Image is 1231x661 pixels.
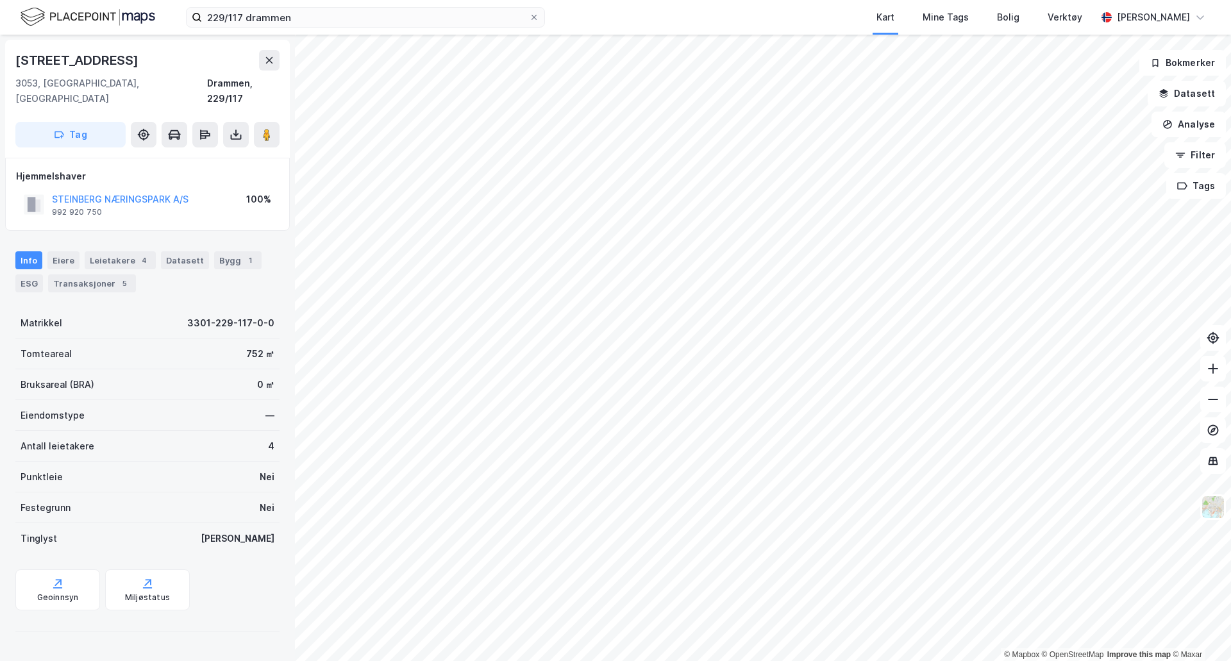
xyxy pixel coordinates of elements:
[47,251,80,269] div: Eiere
[15,274,43,292] div: ESG
[1117,10,1190,25] div: [PERSON_NAME]
[15,251,42,269] div: Info
[125,592,170,603] div: Miljøstatus
[201,531,274,546] div: [PERSON_NAME]
[260,469,274,485] div: Nei
[1151,112,1226,137] button: Analyse
[15,50,141,71] div: [STREET_ADDRESS]
[21,315,62,331] div: Matrikkel
[268,439,274,454] div: 4
[997,10,1019,25] div: Bolig
[138,254,151,267] div: 4
[118,277,131,290] div: 5
[876,10,894,25] div: Kart
[1167,599,1231,661] iframe: Chat Widget
[37,592,79,603] div: Geoinnsyn
[1042,650,1104,659] a: OpenStreetMap
[85,251,156,269] div: Leietakere
[246,192,271,207] div: 100%
[48,274,136,292] div: Transaksjoner
[1107,650,1171,659] a: Improve this map
[21,408,85,423] div: Eiendomstype
[244,254,256,267] div: 1
[15,76,207,106] div: 3053, [GEOGRAPHIC_DATA], [GEOGRAPHIC_DATA]
[16,169,279,184] div: Hjemmelshaver
[1201,495,1225,519] img: Z
[265,408,274,423] div: —
[257,377,274,392] div: 0 ㎡
[207,76,280,106] div: Drammen, 229/117
[21,469,63,485] div: Punktleie
[1167,599,1231,661] div: Kontrollprogram for chat
[923,10,969,25] div: Mine Tags
[21,439,94,454] div: Antall leietakere
[260,500,274,515] div: Nei
[1166,173,1226,199] button: Tags
[246,346,274,362] div: 752 ㎡
[21,346,72,362] div: Tomteareal
[1148,81,1226,106] button: Datasett
[21,377,94,392] div: Bruksareal (BRA)
[21,500,71,515] div: Festegrunn
[214,251,262,269] div: Bygg
[1164,142,1226,168] button: Filter
[52,207,102,217] div: 992 920 750
[21,6,155,28] img: logo.f888ab2527a4732fd821a326f86c7f29.svg
[21,531,57,546] div: Tinglyst
[1139,50,1226,76] button: Bokmerker
[202,8,529,27] input: Søk på adresse, matrikkel, gårdeiere, leietakere eller personer
[187,315,274,331] div: 3301-229-117-0-0
[161,251,209,269] div: Datasett
[15,122,126,147] button: Tag
[1004,650,1039,659] a: Mapbox
[1048,10,1082,25] div: Verktøy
